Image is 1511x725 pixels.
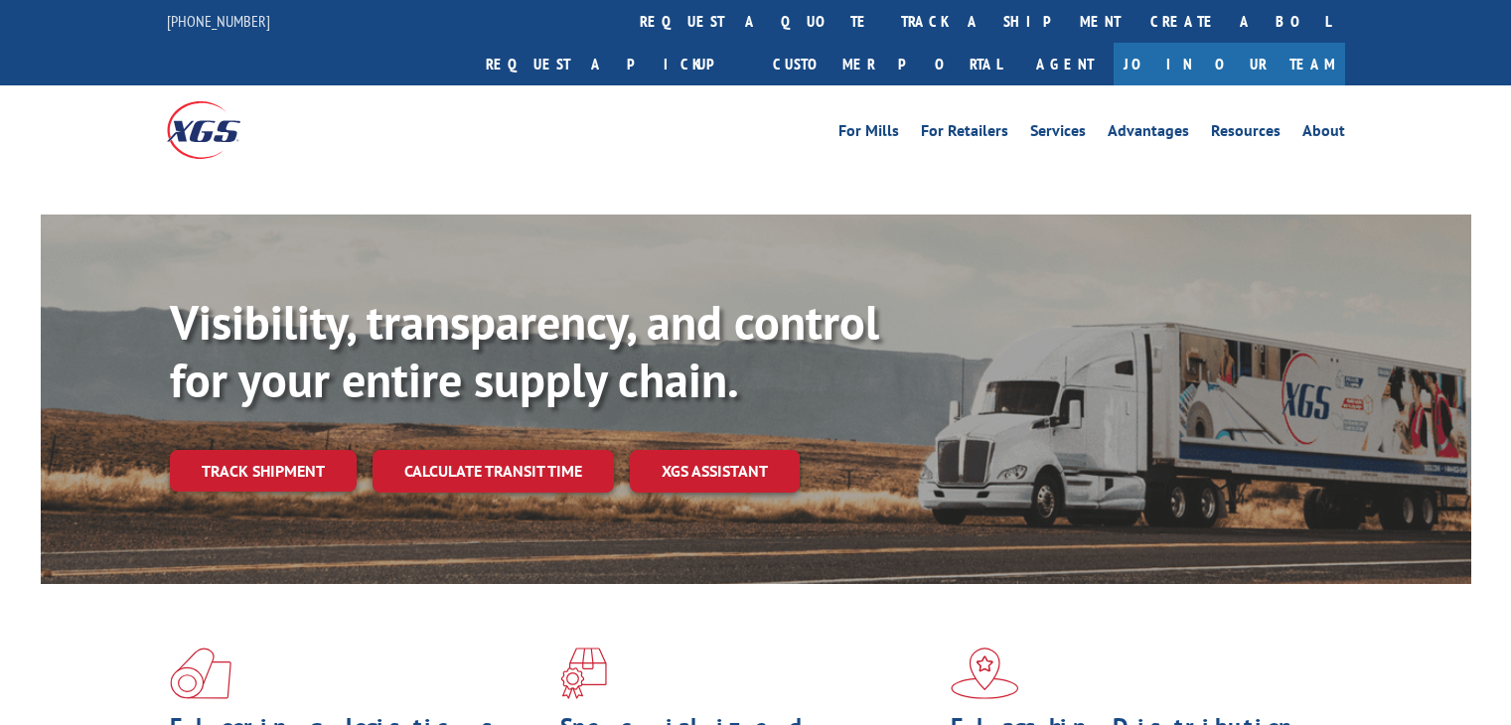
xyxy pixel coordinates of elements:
[630,450,800,493] a: XGS ASSISTANT
[1030,123,1086,145] a: Services
[170,648,231,699] img: xgs-icon-total-supply-chain-intelligence-red
[951,648,1019,699] img: xgs-icon-flagship-distribution-model-red
[167,11,270,31] a: [PHONE_NUMBER]
[1114,43,1345,85] a: Join Our Team
[560,648,607,699] img: xgs-icon-focused-on-flooring-red
[921,123,1008,145] a: For Retailers
[1016,43,1114,85] a: Agent
[1302,123,1345,145] a: About
[170,291,879,410] b: Visibility, transparency, and control for your entire supply chain.
[838,123,899,145] a: For Mills
[1211,123,1281,145] a: Resources
[471,43,758,85] a: Request a pickup
[1108,123,1189,145] a: Advantages
[170,450,357,492] a: Track shipment
[758,43,1016,85] a: Customer Portal
[373,450,614,493] a: Calculate transit time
